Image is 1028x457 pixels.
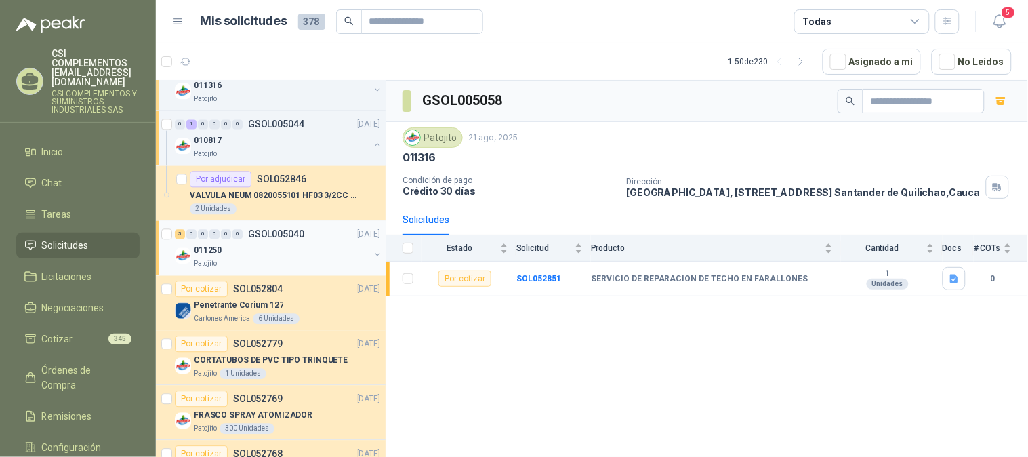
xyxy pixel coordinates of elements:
[422,235,516,262] th: Estado
[42,300,104,315] span: Negociaciones
[16,403,140,429] a: Remisiones
[42,238,89,253] span: Solicitudes
[175,412,191,429] img: Company Logo
[357,228,380,241] p: [DATE]
[194,94,217,104] p: Patojito
[156,330,386,385] a: Por cotizarSOL052779[DATE] Company LogoCORTATUBOS DE PVC TIPO TRINQUETEPatojito1 Unidades
[591,274,808,285] b: SERVICIO DE REPARACION DE TECHO EN FARALLONES
[591,243,822,253] span: Producto
[209,119,220,129] div: 0
[16,233,140,258] a: Solicitudes
[42,409,92,424] span: Remisiones
[298,14,325,30] span: 378
[220,423,274,434] div: 300 Unidades
[403,185,616,197] p: Crédito 30 días
[233,394,283,403] p: SOL052769
[220,368,266,379] div: 1 Unidades
[841,269,934,279] b: 1
[16,295,140,321] a: Negociaciones
[175,226,383,269] a: 5 0 0 0 0 0 GSOL005040[DATE] Company Logo011250Patojito
[186,229,197,239] div: 0
[42,332,73,346] span: Cotizar
[422,243,497,253] span: Estado
[190,189,358,202] p: VALVULA NEUM 0820055101 HF03 3/2CC 024DC
[987,9,1012,34] button: 5
[627,186,981,198] p: [GEOGRAPHIC_DATA], [STREET_ADDRESS] Santander de Quilichao , Cauca
[194,354,348,367] p: CORTATUBOS DE PVC TIPO TRINQUETE
[198,229,208,239] div: 0
[516,274,561,283] a: SOL052851
[846,96,855,106] span: search
[194,134,222,147] p: 010817
[156,165,386,220] a: Por adjudicarSOL052846VALVULA NEUM 0820055101 HF03 3/2CC 024DC2 Unidades
[175,116,383,159] a: 0 1 0 0 0 0 GSOL005044[DATE] Company Logo010817Patojito
[974,243,1001,253] span: # COTs
[175,281,228,297] div: Por cotizar
[175,61,383,104] a: 1 0 0 0 0 0 GSOL005058[DATE] Company Logo011316Patojito
[233,284,283,294] p: SOL052804
[194,299,283,312] p: Penetrante Corium 127
[841,243,924,253] span: Cantidad
[175,357,191,374] img: Company Logo
[403,212,449,227] div: Solicitudes
[42,440,102,455] span: Configuración
[175,229,185,239] div: 5
[403,127,463,148] div: Patojito
[194,79,222,92] p: 011316
[175,247,191,264] img: Company Logo
[841,235,943,262] th: Cantidad
[42,144,64,159] span: Inicio
[357,118,380,131] p: [DATE]
[357,393,380,405] p: [DATE]
[403,151,436,165] p: 011316
[42,207,72,222] span: Tareas
[16,264,140,290] a: Licitaciones
[175,302,191,319] img: Company Logo
[248,229,304,239] p: GSOL005040
[438,271,491,287] div: Por cotizar
[253,313,300,324] div: 6 Unidades
[194,423,217,434] p: Patojito
[42,363,127,393] span: Órdenes de Compra
[344,16,354,26] span: search
[175,83,191,99] img: Company Logo
[403,176,616,185] p: Condición de pago
[175,119,185,129] div: 0
[357,338,380,351] p: [DATE]
[516,235,591,262] th: Solicitud
[803,14,831,29] div: Todas
[468,132,518,144] p: 21 ago, 2025
[194,313,250,324] p: Cartones America
[194,368,217,379] p: Patojito
[175,391,228,407] div: Por cotizar
[232,119,243,129] div: 0
[1001,6,1016,19] span: 5
[932,49,1012,75] button: No Leídos
[16,16,85,33] img: Logo peakr
[209,229,220,239] div: 0
[728,51,812,73] div: 1 - 50 de 230
[233,339,283,349] p: SOL052779
[16,139,140,165] a: Inicio
[823,49,921,75] button: Asignado a mi
[232,229,243,239] div: 0
[943,235,974,262] th: Docs
[516,243,572,253] span: Solicitud
[221,119,231,129] div: 0
[42,176,62,191] span: Chat
[974,235,1028,262] th: # COTs
[357,283,380,296] p: [DATE]
[422,90,504,111] h3: GSOL005058
[221,229,231,239] div: 0
[186,119,197,129] div: 1
[16,170,140,196] a: Chat
[627,177,981,186] p: Dirección
[156,275,386,330] a: Por cotizarSOL052804[DATE] Company LogoPenetrante Corium 127Cartones America6 Unidades
[190,171,251,187] div: Por adjudicar
[591,235,841,262] th: Producto
[194,148,217,159] p: Patojito
[198,119,208,129] div: 0
[52,49,140,87] p: CSI COMPLEMENTOS [EMAIL_ADDRESS][DOMAIN_NAME]
[175,138,191,154] img: Company Logo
